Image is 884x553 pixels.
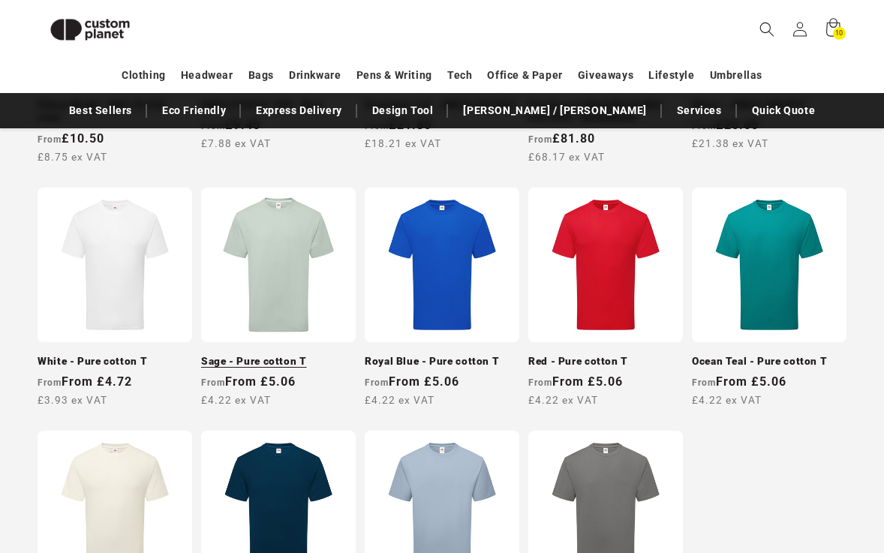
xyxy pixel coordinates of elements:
[578,62,633,89] a: Giveaways
[248,62,274,89] a: Bags
[289,62,341,89] a: Drinkware
[487,62,562,89] a: Office & Paper
[692,355,846,368] a: Ocean Teal - Pure cotton T
[62,98,140,124] a: Best Sellers
[528,355,683,368] a: Red - Pure cotton T
[38,355,192,368] a: White - Pure cotton T
[181,62,233,89] a: Headwear
[750,13,783,46] summary: Search
[669,98,729,124] a: Services
[447,62,472,89] a: Tech
[744,98,823,124] a: Quick Quote
[155,98,233,124] a: Eco Friendly
[648,62,694,89] a: Lifestyle
[356,62,432,89] a: Pens & Writing
[456,98,654,124] a: [PERSON_NAME] / [PERSON_NAME]
[365,355,519,368] a: Royal Blue - Pure cotton T
[122,62,166,89] a: Clothing
[365,98,441,124] a: Design Tool
[627,391,884,553] iframe: Chat Widget
[201,355,356,368] a: Sage - Pure cotton T
[38,6,143,53] img: Custom Planet
[248,98,350,124] a: Express Delivery
[710,62,762,89] a: Umbrellas
[835,27,843,40] span: 10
